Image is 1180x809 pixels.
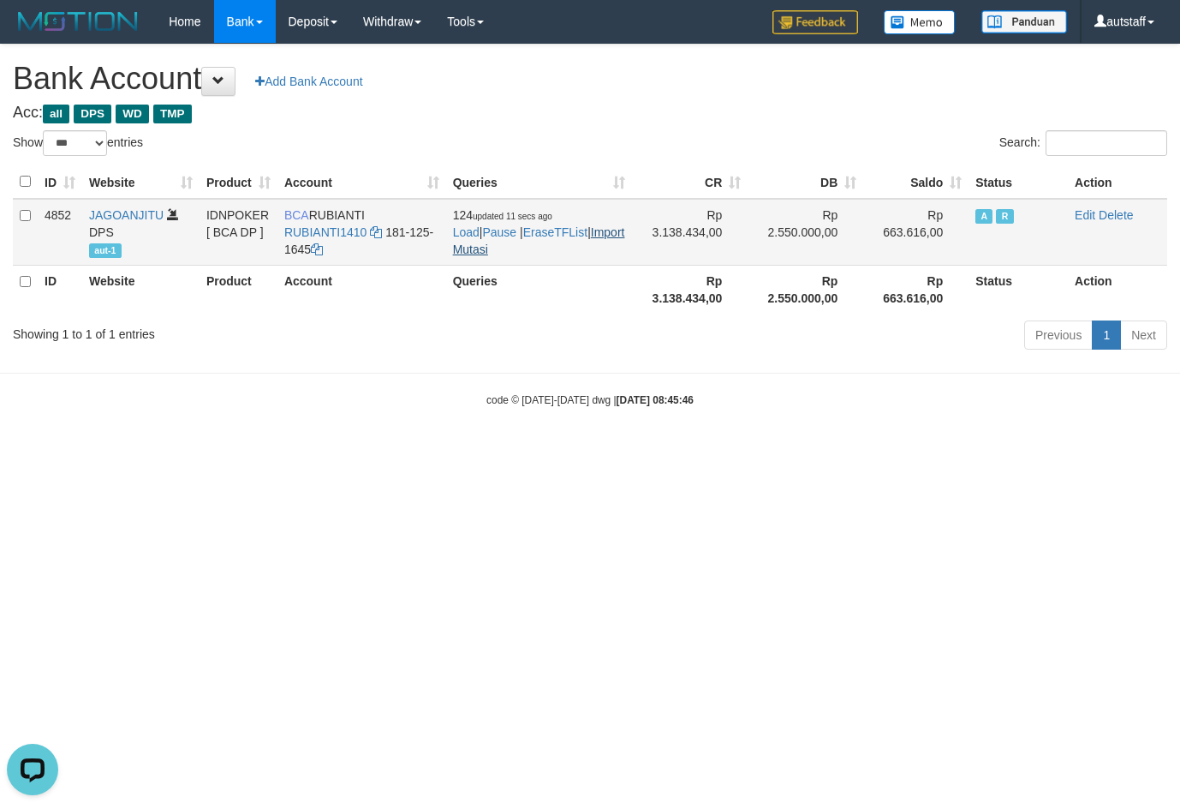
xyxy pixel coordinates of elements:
td: RUBIANTI 181-125-1645 [277,199,446,266]
th: Rp 3.138.434,00 [632,265,748,314]
a: 1 [1092,321,1121,350]
label: Search: [999,130,1167,156]
th: CR: activate to sort column ascending [632,165,748,199]
a: Pause [482,225,516,239]
span: all [43,105,69,123]
span: Running [996,209,1013,224]
th: Queries: activate to sort column ascending [446,165,633,199]
th: Website [82,265,200,314]
th: Product [200,265,277,314]
a: Import Mutasi [453,225,625,256]
a: Load [453,225,480,239]
th: Account: activate to sort column ascending [277,165,446,199]
td: IDNPOKER [ BCA DP ] [200,199,277,266]
span: TMP [153,105,192,123]
th: Account [277,265,446,314]
img: MOTION_logo.png [13,9,143,34]
select: Showentries [43,130,107,156]
input: Search: [1046,130,1167,156]
span: WD [116,105,149,123]
h1: Bank Account [13,62,1167,96]
a: Delete [1099,208,1133,222]
a: Next [1120,321,1167,350]
th: Action [1068,265,1167,314]
a: Copy 1811251645 to clipboard [311,243,323,256]
span: 124 [453,208,552,222]
span: BCA [284,208,309,222]
th: ID: activate to sort column ascending [38,165,82,199]
h4: Acc: [13,105,1167,122]
img: panduan.png [981,10,1067,33]
button: Open LiveChat chat widget [7,7,58,58]
th: Status [968,165,1068,199]
td: Rp 663.616,00 [863,199,968,266]
span: aut-1 [89,243,122,258]
span: DPS [74,105,111,123]
th: Rp 663.616,00 [863,265,968,314]
td: DPS [82,199,200,266]
td: 4852 [38,199,82,266]
th: Rp 2.550.000,00 [748,265,863,314]
td: Rp 2.550.000,00 [748,199,863,266]
th: Action [1068,165,1167,199]
img: Button%20Memo.svg [884,10,956,34]
a: Add Bank Account [244,67,373,96]
a: Copy RUBIANTI1410 to clipboard [370,225,382,239]
td: Rp 3.138.434,00 [632,199,748,266]
th: Queries [446,265,633,314]
th: Saldo: activate to sort column ascending [863,165,968,199]
a: Edit [1075,208,1095,222]
span: Active [975,209,992,224]
a: EraseTFList [523,225,587,239]
th: Status [968,265,1068,314]
small: code © [DATE]-[DATE] dwg | [486,394,694,406]
th: DB: activate to sort column ascending [748,165,863,199]
div: Showing 1 to 1 of 1 entries [13,319,479,343]
span: | | | [453,208,625,256]
th: ID [38,265,82,314]
label: Show entries [13,130,143,156]
span: updated 11 secs ago [473,212,552,221]
th: Website: activate to sort column ascending [82,165,200,199]
a: Previous [1024,321,1093,350]
strong: [DATE] 08:45:46 [617,394,694,406]
a: RUBIANTI1410 [284,225,367,239]
img: Feedback.jpg [772,10,858,34]
th: Product: activate to sort column ascending [200,165,277,199]
a: JAGOANJITU [89,208,164,222]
